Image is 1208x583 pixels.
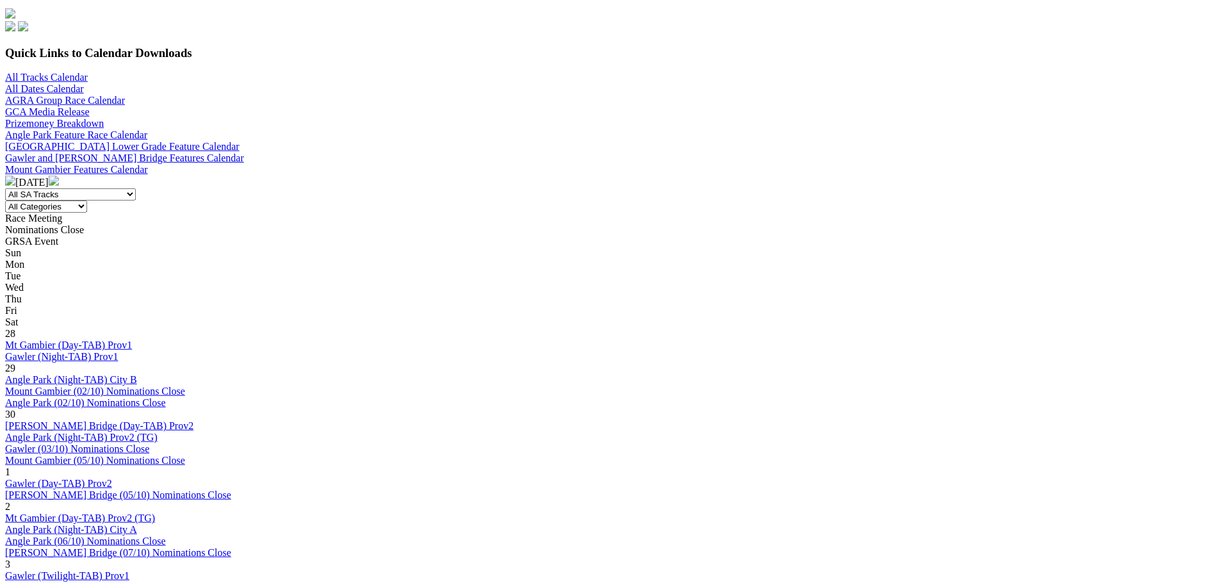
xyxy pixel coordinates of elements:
[18,21,28,31] img: twitter.svg
[5,432,158,443] a: Angle Park (Night-TAB) Prov2 (TG)
[5,213,1203,224] div: Race Meeting
[5,176,1203,188] div: [DATE]
[5,316,1203,328] div: Sat
[5,455,185,466] a: Mount Gambier (05/10) Nominations Close
[5,524,137,535] a: Angle Park (Night-TAB) City A
[5,293,1203,305] div: Thu
[5,164,148,175] a: Mount Gambier Features Calendar
[5,46,1203,60] h3: Quick Links to Calendar Downloads
[5,547,231,558] a: [PERSON_NAME] Bridge (07/10) Nominations Close
[5,443,149,454] a: Gawler (03/10) Nominations Close
[5,351,118,362] a: Gawler (Night-TAB) Prov1
[5,305,1203,316] div: Fri
[5,409,15,420] span: 30
[5,118,104,129] a: Prizemoney Breakdown
[49,176,59,186] img: chevron-right-pager-white.svg
[5,386,185,397] a: Mount Gambier (02/10) Nominations Close
[5,340,132,350] a: Mt Gambier (Day-TAB) Prov1
[5,282,1203,293] div: Wed
[5,247,1203,259] div: Sun
[5,152,244,163] a: Gawler and [PERSON_NAME] Bridge Features Calendar
[5,478,112,489] a: Gawler (Day-TAB) Prov2
[5,466,10,477] span: 1
[5,72,88,83] a: All Tracks Calendar
[5,83,84,94] a: All Dates Calendar
[5,374,137,385] a: Angle Park (Night-TAB) City B
[5,21,15,31] img: facebook.svg
[5,141,240,152] a: [GEOGRAPHIC_DATA] Lower Grade Feature Calendar
[5,129,147,140] a: Angle Park Feature Race Calendar
[5,363,15,374] span: 29
[5,559,10,570] span: 3
[5,270,1203,282] div: Tue
[5,420,193,431] a: [PERSON_NAME] Bridge (Day-TAB) Prov2
[5,176,15,186] img: chevron-left-pager-white.svg
[5,501,10,512] span: 2
[5,236,1203,247] div: GRSA Event
[5,513,155,523] a: Mt Gambier (Day-TAB) Prov2 (TG)
[5,95,125,106] a: AGRA Group Race Calendar
[5,536,166,546] a: Angle Park (06/10) Nominations Close
[5,259,1203,270] div: Mon
[5,8,15,19] img: logo-grsa-white.png
[5,328,15,339] span: 28
[5,106,90,117] a: GCA Media Release
[5,570,129,581] a: Gawler (Twilight-TAB) Prov1
[5,224,1203,236] div: Nominations Close
[5,489,231,500] a: [PERSON_NAME] Bridge (05/10) Nominations Close
[5,397,166,408] a: Angle Park (02/10) Nominations Close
